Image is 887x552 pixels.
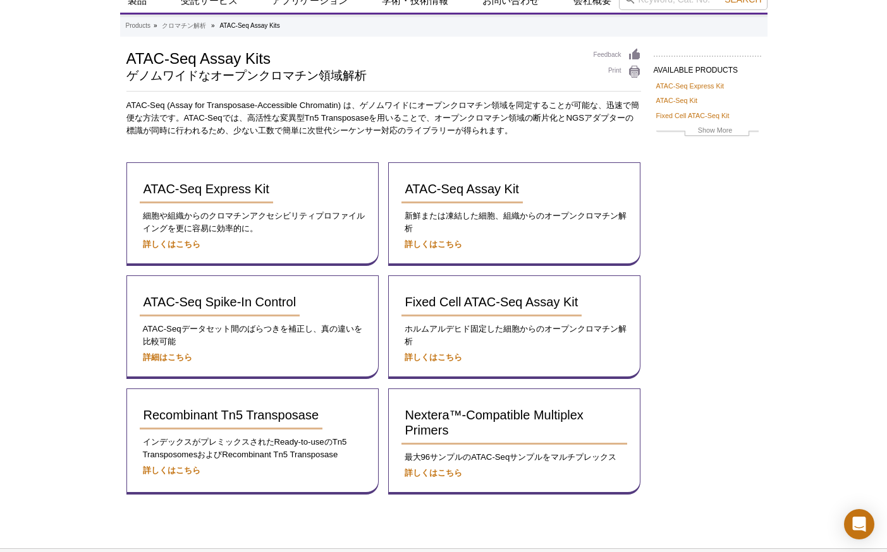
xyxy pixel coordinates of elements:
p: 細胞や組織からのクロマチンアクセシビリティプロファイルイングを更に容易に効率的に。 [140,210,365,235]
a: 詳細はこちら [143,352,192,362]
p: ホルムアルデヒド固定した細胞からのオープンクロマチン解析 [401,323,627,348]
a: 詳しくはこちら [405,239,462,249]
p: 最大96サンプルのATAC-Seqサンプルをマルチプレックス [401,451,627,464]
h2: ゲノムワイドなオープンクロマチン領域解析 [126,70,581,81]
li: » [211,22,215,29]
span: Recombinant Tn5 Transposase [144,408,319,422]
li: ATAC-Seq Assay Kits [219,22,279,29]
a: Feedback [594,48,641,62]
p: ATAC-Seqデータセット間のばらつきを補正し、真の違いを比較可能 [140,323,365,348]
div: Open Intercom Messenger [844,509,874,539]
p: 新鮮または凍結した細胞、組織からのオープンクロマチン解析 [401,210,627,235]
span: Fixed Cell ATAC-Seq Assay Kit [405,295,578,309]
h1: ATAC-Seq Assay Kits [126,48,581,67]
a: Fixed Cell ATAC-Seq Kit [656,110,730,121]
span: ATAC-Seq Express Kit [144,182,269,196]
a: 詳しくはこちら [405,352,462,362]
a: Recombinant Tn5 Transposase [140,402,323,429]
a: Fixed Cell ATAC-Seq Assay Kit [401,289,582,316]
a: Nextera™-Compatible Multiplex Primers [401,402,627,445]
li: » [154,22,157,29]
p: インデックスがプレミックスされたReady-to-useのTn5 TransposomesおよびRecombinant Tn5 Transposase [140,436,365,461]
a: ATAC-Seq Spike-In Control [140,289,300,316]
a: クロマチン解析 [162,20,206,32]
a: 詳しくはこちら [143,465,200,475]
a: 詳しくはこちら [405,468,462,477]
a: ATAC-Seq Express Kit [140,176,273,203]
a: 詳しくはこちら [143,239,200,249]
span: ATAC-Seq Assay Kit [405,182,519,196]
span: ATAC-Seq Spike-In Control [144,295,297,309]
a: Show More [656,124,759,139]
a: ATAC-Seq Express Kit [656,80,725,92]
span: Nextera™-Compatible Multiplex Primers [405,408,584,437]
a: ATAC-Seq Assay Kit [401,176,523,203]
a: Print [594,65,641,79]
a: Products [126,20,150,32]
a: ATAC-Seq Kit [656,95,698,106]
h2: AVAILABLE PRODUCTS [654,56,761,78]
p: ATAC-Seq (Assay for Transposase-Accessible Chromatin) は、ゲノムワイドにオープンクロマチン領域を同定することが可能な、迅速で簡便な方法です。... [126,99,641,137]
